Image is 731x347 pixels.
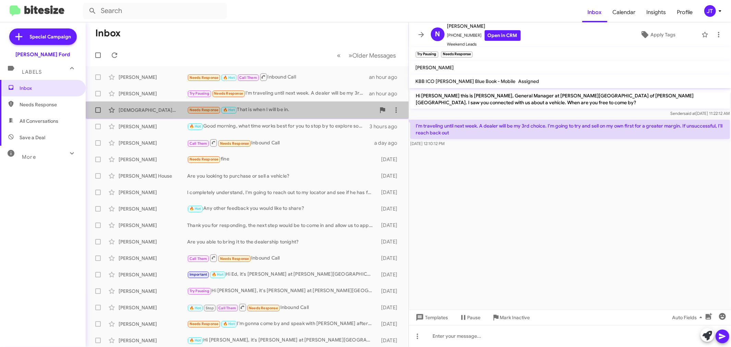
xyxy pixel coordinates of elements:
div: Hi [PERSON_NAME], it's [PERSON_NAME] at [PERSON_NAME][GEOGRAPHIC_DATA] of [PERSON_NAME][GEOGRAPHI... [187,287,376,295]
div: Hi [PERSON_NAME], it's [PERSON_NAME] at [PERSON_NAME][GEOGRAPHIC_DATA] of [PERSON_NAME][GEOGRAPHI... [187,336,376,344]
span: Needs Response [20,101,78,108]
span: Important [190,272,207,277]
small: Needs Response [441,51,473,58]
button: Mark Inactive [486,311,536,324]
div: Thank you for responding, the next step would be to come in and allow us to appraise your vehicle... [187,222,376,229]
div: I'm traveling until next week. A dealer will be my 3rd choice. I'm going to try and sell on my ow... [187,89,369,97]
span: Needs Response [220,256,249,261]
span: Mark Inactive [500,311,530,324]
span: Stop [206,306,214,310]
span: 🔥 Hot [223,75,235,80]
div: [PERSON_NAME] [119,271,187,278]
span: Call Them [239,75,257,80]
div: [DATE] [376,321,403,327]
div: Inbound Call [187,254,376,262]
div: [DATE] [376,156,403,163]
div: [DATE] [376,271,403,278]
div: [PERSON_NAME] [119,222,187,229]
div: [PERSON_NAME] [119,288,187,295]
span: [PERSON_NAME] [447,22,521,30]
div: an hour ago [369,90,403,97]
div: 3 hours ago [369,123,403,130]
div: [DATE] [376,172,403,179]
span: Needs Response [190,322,219,326]
span: 🔥 Hot [212,272,223,277]
span: said at [684,111,696,116]
span: N [435,29,440,40]
span: Weekend Leads [447,41,521,48]
span: 🔥 Hot [223,322,235,326]
span: Call Them [190,141,207,146]
div: Inbound Call [187,139,374,147]
span: [PHONE_NUMBER] [447,30,521,41]
p: I'm traveling until next week. A dealer will be my 3rd choice. I'm going to try and sell on my ow... [410,120,730,139]
nav: Page navigation example [333,48,400,62]
span: Call Them [218,306,236,310]
div: JT [704,5,716,17]
span: Try Pausing [190,289,209,293]
div: [DATE] [376,222,403,229]
span: Auto Fields [672,311,705,324]
span: Needs Response [220,141,249,146]
span: Profile [672,2,698,22]
div: Inbound Call [187,303,376,312]
span: Templates [414,311,448,324]
span: Apply Tags [650,28,675,41]
div: [PERSON_NAME] [119,337,187,344]
a: Special Campaign [9,28,77,45]
div: [DEMOGRAPHIC_DATA][PERSON_NAME] [119,107,187,113]
button: Next [345,48,400,62]
span: Needs Response [249,306,278,310]
button: Templates [409,311,454,324]
span: Call Them [190,256,207,261]
div: [PERSON_NAME] [119,255,187,262]
div: Any other feedback you would like to share? [187,205,376,213]
div: an hour ago [369,74,403,81]
span: Labels [22,69,42,75]
div: [DATE] [376,304,403,311]
span: Try Pausing [190,91,209,96]
div: Hi Ed, it's [PERSON_NAME] at [PERSON_NAME][GEOGRAPHIC_DATA] of [PERSON_NAME][GEOGRAPHIC_DATA]. Ju... [187,271,376,278]
span: Assigned [519,78,539,84]
span: Needs Response [190,157,219,161]
span: KBB ICO [PERSON_NAME] Blue Book - Mobile [416,78,516,84]
span: Special Campaign [30,33,71,40]
a: Calendar [607,2,641,22]
span: 🔥 Hot [223,108,235,112]
span: Inbox [582,2,607,22]
span: Needs Response [214,91,243,96]
div: [PERSON_NAME] [119,123,187,130]
span: Older Messages [353,52,396,59]
div: [PERSON_NAME] [119,304,187,311]
button: JT [698,5,723,17]
div: [PERSON_NAME] House [119,172,187,179]
p: Hi [PERSON_NAME] this is [PERSON_NAME], General Manager at [PERSON_NAME][GEOGRAPHIC_DATA] of [PER... [410,89,730,109]
div: I completely understand, I'm going to reach out to my locator and see if he has found anything. [187,189,376,196]
span: « [337,51,341,60]
div: [PERSON_NAME] [119,90,187,97]
div: Good morning, what time works best for you to stop by to explore some options? [187,122,369,130]
div: [DATE] [376,189,403,196]
span: Sender [DATE] 11:22:12 AM [670,111,730,116]
div: [DATE] [376,337,403,344]
span: Inbox [20,85,78,92]
span: 🔥 Hot [190,206,201,211]
span: [PERSON_NAME] [416,64,454,71]
a: Insights [641,2,672,22]
div: [PERSON_NAME] [119,74,187,81]
div: Are you looking to purchase or sell a vehicle? [187,172,376,179]
span: 🔥 Hot [190,124,201,129]
div: [PERSON_NAME] [119,321,187,327]
div: [DATE] [376,255,403,262]
div: a day ago [374,140,403,146]
button: Apply Tags [617,28,698,41]
div: [DATE] [376,288,403,295]
div: [PERSON_NAME] [119,205,187,212]
button: Previous [333,48,345,62]
div: [DATE] [376,238,403,245]
div: [PERSON_NAME] Ford [16,51,70,58]
span: 🔥 Hot [190,306,201,310]
div: That is when I will be in. [187,106,376,114]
